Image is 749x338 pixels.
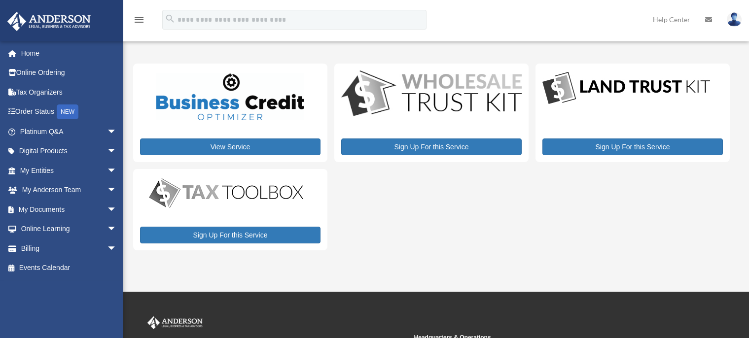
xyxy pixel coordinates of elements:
a: Online Learningarrow_drop_down [7,219,132,239]
span: arrow_drop_down [107,161,127,181]
a: Digital Productsarrow_drop_down [7,141,127,161]
a: My Entitiesarrow_drop_down [7,161,132,180]
span: arrow_drop_down [107,219,127,239]
i: search [165,13,176,24]
a: My Anderson Teamarrow_drop_down [7,180,132,200]
a: Platinum Q&Aarrow_drop_down [7,122,132,141]
a: Sign Up For this Service [140,227,321,243]
a: Home [7,43,132,63]
a: Sign Up For this Service [341,138,522,155]
span: arrow_drop_down [107,141,127,162]
img: Anderson Advisors Platinum Portal [4,12,94,31]
a: Online Ordering [7,63,132,83]
a: Order StatusNEW [7,102,132,122]
i: menu [133,14,145,26]
a: Tax Organizers [7,82,132,102]
span: arrow_drop_down [107,238,127,259]
img: LandTrust_lgo-1.jpg [542,70,710,106]
a: My Documentsarrow_drop_down [7,200,132,219]
a: View Service [140,138,321,155]
a: menu [133,17,145,26]
span: arrow_drop_down [107,200,127,220]
img: User Pic [727,12,742,27]
span: arrow_drop_down [107,122,127,142]
span: arrow_drop_down [107,180,127,201]
img: taxtoolbox_new-1.webp [140,176,313,210]
a: Billingarrow_drop_down [7,238,132,258]
a: Sign Up For this Service [542,138,723,155]
div: NEW [57,104,78,119]
a: Events Calendar [7,258,132,278]
img: Anderson Advisors Platinum Portal [145,316,205,329]
img: WS-Trust-Kit-lgo-1.jpg [341,70,522,118]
